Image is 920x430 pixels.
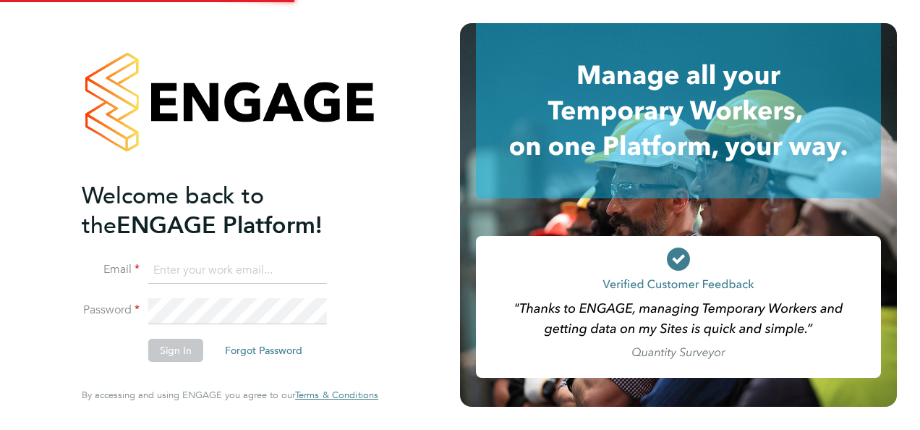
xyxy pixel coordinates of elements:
a: Terms & Conditions [295,389,378,401]
label: Password [82,303,140,318]
span: By accessing and using ENGAGE you agree to our [82,389,378,401]
input: Enter your work email... [148,258,327,284]
button: Forgot Password [213,339,314,362]
span: Welcome back to the [82,182,264,240]
h2: ENGAGE Platform! [82,181,364,240]
button: Sign In [148,339,203,362]
span: Terms & Conditions [295,389,378,401]
label: Email [82,262,140,277]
